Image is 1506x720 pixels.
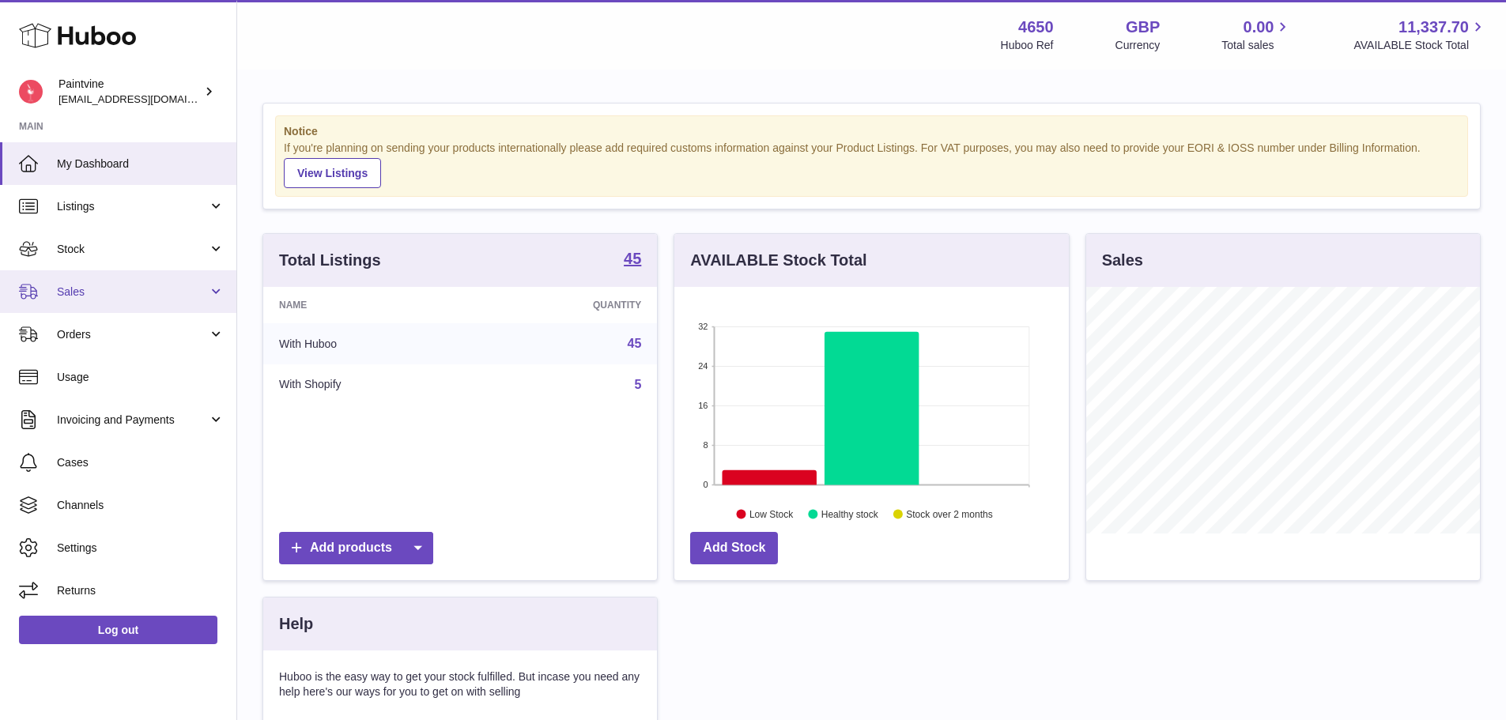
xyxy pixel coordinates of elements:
[19,80,43,104] img: euan@paintvine.co.uk
[1221,38,1292,53] span: Total sales
[19,616,217,644] a: Log out
[284,158,381,188] a: View Listings
[263,364,476,405] td: With Shopify
[1353,17,1487,53] a: 11,337.70 AVAILABLE Stock Total
[57,541,225,556] span: Settings
[907,508,993,519] text: Stock over 2 months
[628,337,642,350] a: 45
[284,124,1459,139] strong: Notice
[1115,38,1161,53] div: Currency
[690,532,778,564] a: Add Stock
[1018,17,1054,38] strong: 4650
[749,508,794,519] text: Low Stock
[57,370,225,385] span: Usage
[59,92,232,105] span: [EMAIL_ADDRESS][DOMAIN_NAME]
[476,287,658,323] th: Quantity
[57,498,225,513] span: Channels
[263,323,476,364] td: With Huboo
[263,287,476,323] th: Name
[279,532,433,564] a: Add products
[690,250,866,271] h3: AVAILABLE Stock Total
[57,199,208,214] span: Listings
[57,413,208,428] span: Invoicing and Payments
[699,401,708,410] text: 16
[1001,38,1054,53] div: Huboo Ref
[279,669,641,699] p: Huboo is the easy way to get your stock fulfilled. But incase you need any help here's our ways f...
[57,583,225,598] span: Returns
[57,285,208,300] span: Sales
[1221,17,1292,53] a: 0.00 Total sales
[279,613,313,635] h3: Help
[634,378,641,391] a: 5
[624,251,641,270] a: 45
[57,242,208,257] span: Stock
[821,508,879,519] text: Healthy stock
[57,327,208,342] span: Orders
[279,250,381,271] h3: Total Listings
[704,440,708,450] text: 8
[699,361,708,371] text: 24
[1244,17,1274,38] span: 0.00
[699,322,708,331] text: 32
[624,251,641,266] strong: 45
[59,77,201,107] div: Paintvine
[704,480,708,489] text: 0
[1398,17,1469,38] span: 11,337.70
[57,156,225,172] span: My Dashboard
[1102,250,1143,271] h3: Sales
[1353,38,1487,53] span: AVAILABLE Stock Total
[1126,17,1160,38] strong: GBP
[57,455,225,470] span: Cases
[284,141,1459,188] div: If you're planning on sending your products internationally please add required customs informati...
